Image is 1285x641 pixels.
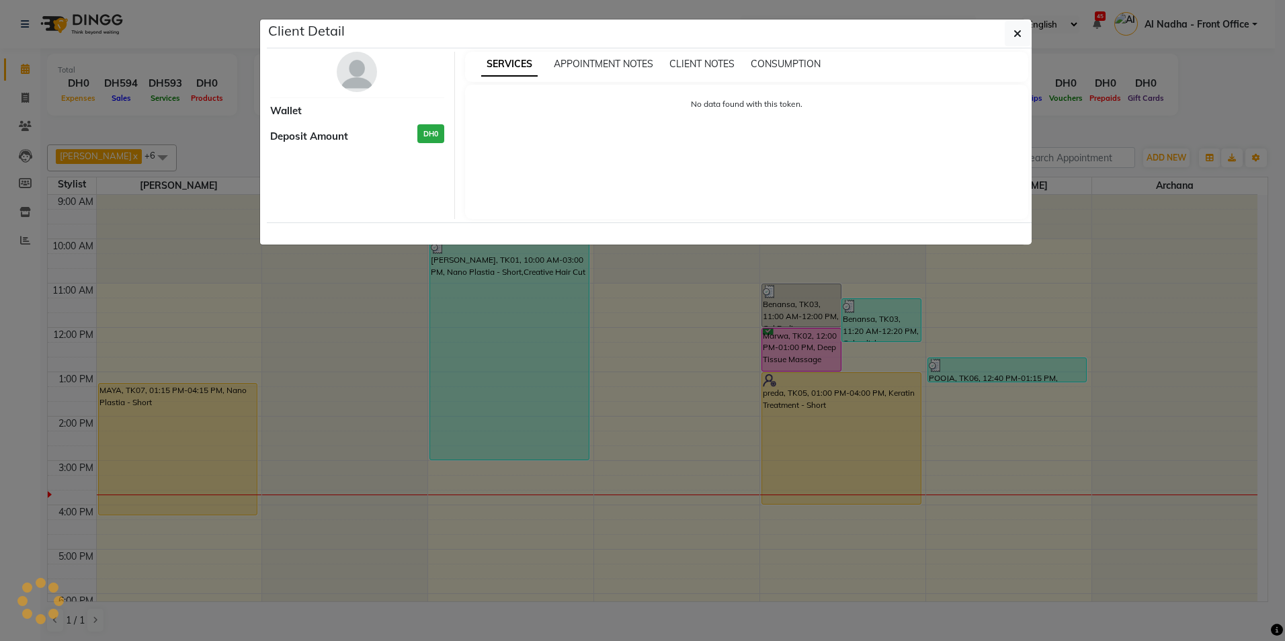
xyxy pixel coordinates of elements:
[479,98,1015,110] p: No data found with this token.
[270,103,302,119] span: Wallet
[554,58,653,70] span: APPOINTMENT NOTES
[268,21,345,41] h5: Client Detail
[481,52,538,77] span: SERVICES
[270,129,348,144] span: Deposit Amount
[417,124,444,144] h3: DH0
[669,58,735,70] span: CLIENT NOTES
[751,58,821,70] span: CONSUMPTION
[337,52,377,92] img: avatar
